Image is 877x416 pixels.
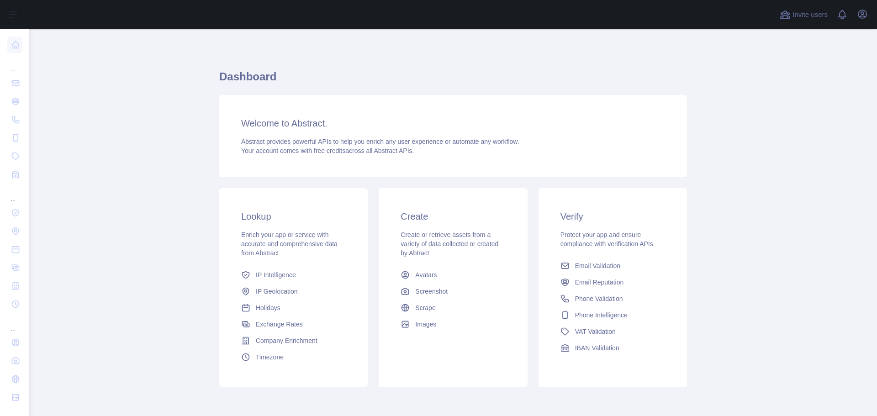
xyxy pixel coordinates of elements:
[415,270,437,279] span: Avatars
[256,287,298,296] span: IP Geolocation
[575,311,628,320] span: Phone Intelligence
[557,323,669,340] a: VAT Validation
[557,307,669,323] a: Phone Intelligence
[7,55,22,73] div: ...
[397,267,509,283] a: Avatars
[241,210,346,223] h3: Lookup
[238,349,349,365] a: Timezone
[7,314,22,332] div: ...
[238,283,349,300] a: IP Geolocation
[778,7,829,22] button: Invite users
[415,303,435,312] span: Scrape
[415,320,436,329] span: Images
[575,278,624,287] span: Email Reputation
[7,184,22,203] div: ...
[415,287,448,296] span: Screenshot
[241,147,414,154] span: Your account comes with across all Abstract APIs.
[560,231,653,247] span: Protect your app and ensure compliance with verification APIs
[397,300,509,316] a: Scrape
[256,320,303,329] span: Exchange Rates
[238,332,349,349] a: Company Enrichment
[397,283,509,300] a: Screenshot
[397,316,509,332] a: Images
[256,303,280,312] span: Holidays
[238,316,349,332] a: Exchange Rates
[575,294,623,303] span: Phone Validation
[241,231,338,257] span: Enrich your app or service with accurate and comprehensive data from Abstract
[575,343,619,353] span: IBAN Validation
[557,274,669,290] a: Email Reputation
[241,117,665,130] h3: Welcome to Abstract.
[401,231,498,257] span: Create or retrieve assets from a variety of data collected or created by Abtract
[238,300,349,316] a: Holidays
[256,270,296,279] span: IP Intelligence
[241,138,519,145] span: Abstract provides powerful APIs to help you enrich any user experience or automate any workflow.
[557,290,669,307] a: Phone Validation
[238,267,349,283] a: IP Intelligence
[557,258,669,274] a: Email Validation
[314,147,345,154] span: free credits
[219,69,687,91] h1: Dashboard
[575,327,616,336] span: VAT Validation
[557,340,669,356] a: IBAN Validation
[560,210,665,223] h3: Verify
[575,261,620,270] span: Email Validation
[256,336,317,345] span: Company Enrichment
[792,10,828,20] span: Invite users
[256,353,284,362] span: Timezone
[401,210,505,223] h3: Create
